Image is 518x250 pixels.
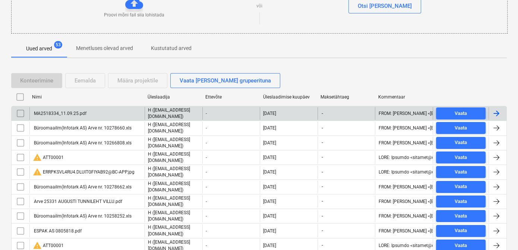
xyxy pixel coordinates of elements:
[32,94,142,100] div: Nimi
[321,125,324,131] span: -
[321,154,324,160] span: -
[104,12,164,18] p: Proovi mõni fail siia lohistada
[33,125,132,131] div: Büroomaailm(Infotark AS) Arve nr. 10278660.xls
[151,44,192,52] p: Kustutatud arved
[436,137,486,149] button: Vaata
[455,226,467,235] div: Vaata
[202,151,260,164] div: -
[321,198,324,204] span: -
[436,166,486,178] button: Vaata
[33,213,132,219] div: Büroomaailm(Infotark AS) Arve nr. 10258252.xls
[33,241,42,250] span: warning
[33,140,132,146] div: Büroomaailm(Infotark AS) Arve nr. 10266808.xls
[358,1,412,11] div: Otsi [PERSON_NAME]
[436,107,486,119] button: Vaata
[26,45,52,53] p: Uued arved
[76,44,133,52] p: Menetluses olevad arved
[378,94,430,100] div: Kommentaar
[33,111,86,116] div: MA2518334_11.09.25.pdf
[256,3,262,9] p: või
[33,153,64,162] div: ATT00001
[455,109,467,118] div: Vaata
[148,166,199,178] p: H ([EMAIL_ADDRESS][DOMAIN_NAME])
[263,125,276,131] div: [DATE]
[436,122,486,134] button: Vaata
[202,122,260,134] div: -
[263,155,276,160] div: [DATE]
[148,151,199,164] p: H ([EMAIL_ADDRESS][DOMAIN_NAME])
[263,169,276,175] div: [DATE]
[321,169,324,175] span: -
[33,153,42,162] span: warning
[321,228,324,234] span: -
[202,137,260,149] div: -
[202,195,260,208] div: -
[205,94,257,100] div: Ettevõte
[180,76,271,85] div: Vaata [PERSON_NAME] grupeerituna
[263,94,315,100] div: Üleslaadimise kuupäev
[455,241,467,250] div: Vaata
[263,140,276,146] div: [DATE]
[202,181,260,193] div: -
[148,122,199,134] p: H ([EMAIL_ADDRESS][DOMAIN_NAME])
[455,124,467,132] div: Vaata
[202,210,260,222] div: -
[33,199,122,204] div: Arve 25331 AUGUSTI TUNNILEHT VILLU.pdf
[321,110,324,117] span: -
[263,111,276,116] div: [DATE]
[321,184,324,190] span: -
[148,94,199,100] div: Üleslaadija
[33,168,42,176] span: warning
[170,73,280,88] button: Vaata [PERSON_NAME] grupeerituna
[33,228,82,234] div: ESPAK AS 0805818.pdf
[263,184,276,190] div: [DATE]
[148,195,199,208] p: H ([EMAIL_ADDRESS][DOMAIN_NAME])
[33,168,135,176] div: ERRPKSVL4RU4.DLUITGFIYAB92@BC-APP.jpg
[148,210,199,222] p: H ([EMAIL_ADDRESS][DOMAIN_NAME])
[202,166,260,178] div: -
[436,210,486,222] button: Vaata
[455,212,467,221] div: Vaata
[148,107,199,120] p: H ([EMAIL_ADDRESS][DOMAIN_NAME])
[436,196,486,207] button: Vaata
[148,137,199,149] p: H ([EMAIL_ADDRESS][DOMAIN_NAME])
[436,151,486,163] button: Vaata
[321,242,324,249] span: -
[321,213,324,219] span: -
[321,140,324,146] span: -
[436,225,486,237] button: Vaata
[263,213,276,219] div: [DATE]
[263,199,276,204] div: [DATE]
[455,168,467,176] div: Vaata
[202,224,260,237] div: -
[148,224,199,237] p: H ([EMAIL_ADDRESS][DOMAIN_NAME])
[455,138,467,147] div: Vaata
[263,243,276,248] div: [DATE]
[320,94,372,100] div: Maksetähtaeg
[33,241,64,250] div: ATT00001
[263,228,276,234] div: [DATE]
[54,41,62,49] span: 53
[436,181,486,193] button: Vaata
[33,184,132,190] div: Büroomaailm(Infotark AS) Arve nr. 10278662.xls
[202,107,260,120] div: -
[455,197,467,206] div: Vaata
[148,181,199,193] p: H ([EMAIL_ADDRESS][DOMAIN_NAME])
[455,153,467,162] div: Vaata
[455,182,467,191] div: Vaata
